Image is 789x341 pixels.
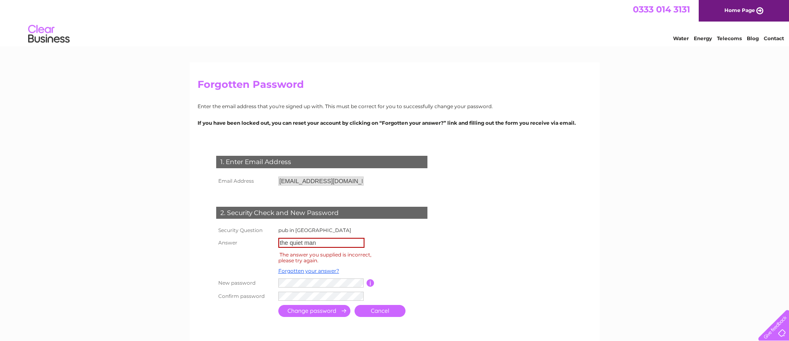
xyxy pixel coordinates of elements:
label: pub in [GEOGRAPHIC_DATA] [278,227,351,233]
a: Energy [694,35,712,41]
a: Telecoms [717,35,742,41]
div: 2. Security Check and New Password [216,207,427,219]
input: Information [367,279,374,287]
a: Forgotten your answer? [278,268,339,274]
div: The answer you supplied is incorrect, please try again. [278,250,372,265]
th: Email Address [214,174,276,188]
th: Security Question [214,225,276,236]
p: Enter the email address that you're signed up with. This must be correct for you to successfully ... [198,102,592,110]
h2: Forgotten Password [198,79,592,94]
th: Answer [214,236,276,250]
a: 0333 014 3131 [633,4,690,15]
input: Submit [278,305,350,317]
a: Water [673,35,689,41]
th: New password [214,276,276,290]
div: Clear Business is a trading name of Verastar Limited (registered in [GEOGRAPHIC_DATA] No. 3667643... [199,5,591,40]
div: 1. Enter Email Address [216,156,427,168]
a: Blog [747,35,759,41]
th: Confirm password [214,290,276,303]
p: If you have been locked out, you can reset your account by clicking on “Forgotten your answer?” l... [198,119,592,127]
a: Cancel [355,305,405,317]
a: Contact [764,35,784,41]
img: logo.png [28,22,70,47]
